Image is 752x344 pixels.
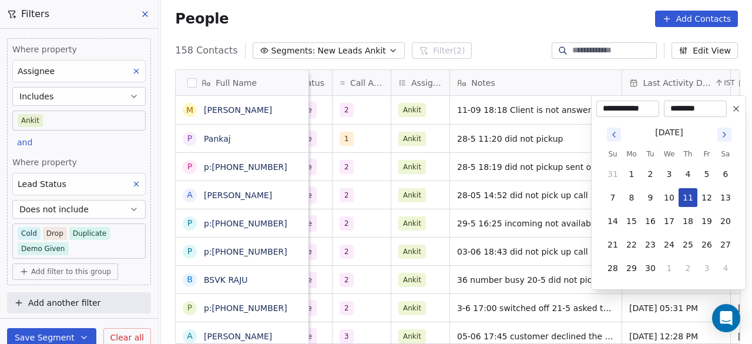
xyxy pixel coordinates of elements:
button: 14 [603,212,622,231]
button: 6 [716,165,735,183]
button: Go to next month [716,126,733,143]
th: Sunday [603,148,622,160]
button: Go to previous month [606,126,622,143]
button: 5 [697,165,716,183]
button: 9 [641,188,660,207]
th: Saturday [716,148,735,160]
th: Tuesday [641,148,660,160]
button: 26 [697,235,716,254]
button: 2 [679,259,697,278]
button: 28 [603,259,622,278]
button: 27 [716,235,735,254]
button: 21 [603,235,622,254]
button: 3 [660,165,679,183]
button: 7 [603,188,622,207]
th: Wednesday [660,148,679,160]
button: 11 [679,188,697,207]
button: 22 [622,235,641,254]
button: 23 [641,235,660,254]
button: 4 [716,259,735,278]
button: 17 [660,212,679,231]
button: 3 [697,259,716,278]
button: 18 [679,212,697,231]
button: 19 [697,212,716,231]
button: 12 [697,188,716,207]
th: Thursday [679,148,697,160]
button: 20 [716,212,735,231]
button: 25 [679,235,697,254]
button: 13 [716,188,735,207]
button: 24 [660,235,679,254]
button: 1 [622,165,641,183]
div: [DATE] [655,126,683,139]
th: Monday [622,148,641,160]
button: 29 [622,259,641,278]
button: 8 [622,188,641,207]
button: 2 [641,165,660,183]
button: 16 [641,212,660,231]
th: Friday [697,148,716,160]
button: 15 [622,212,641,231]
button: 10 [660,188,679,207]
button: 31 [603,165,622,183]
button: 1 [660,259,679,278]
button: 4 [679,165,697,183]
button: 30 [641,259,660,278]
